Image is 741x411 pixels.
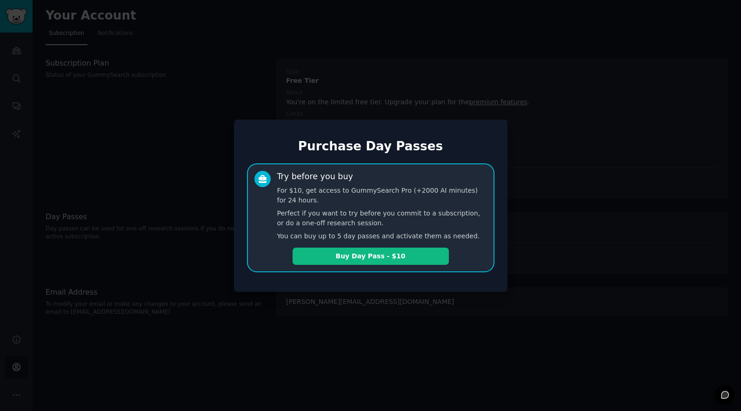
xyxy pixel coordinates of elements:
[247,139,494,154] h1: Purchase Day Passes
[277,171,353,182] div: Try before you buy
[293,248,449,265] button: Buy Day Pass - $10
[277,186,487,205] p: For $10, get access to GummySearch Pro (+2000 AI minutes) for 24 hours.
[277,209,487,228] p: Perfect if you want to try before you commit to a subscription, or do a one-off research session.
[277,231,487,241] p: You can buy up to 5 day passes and activate them as needed.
